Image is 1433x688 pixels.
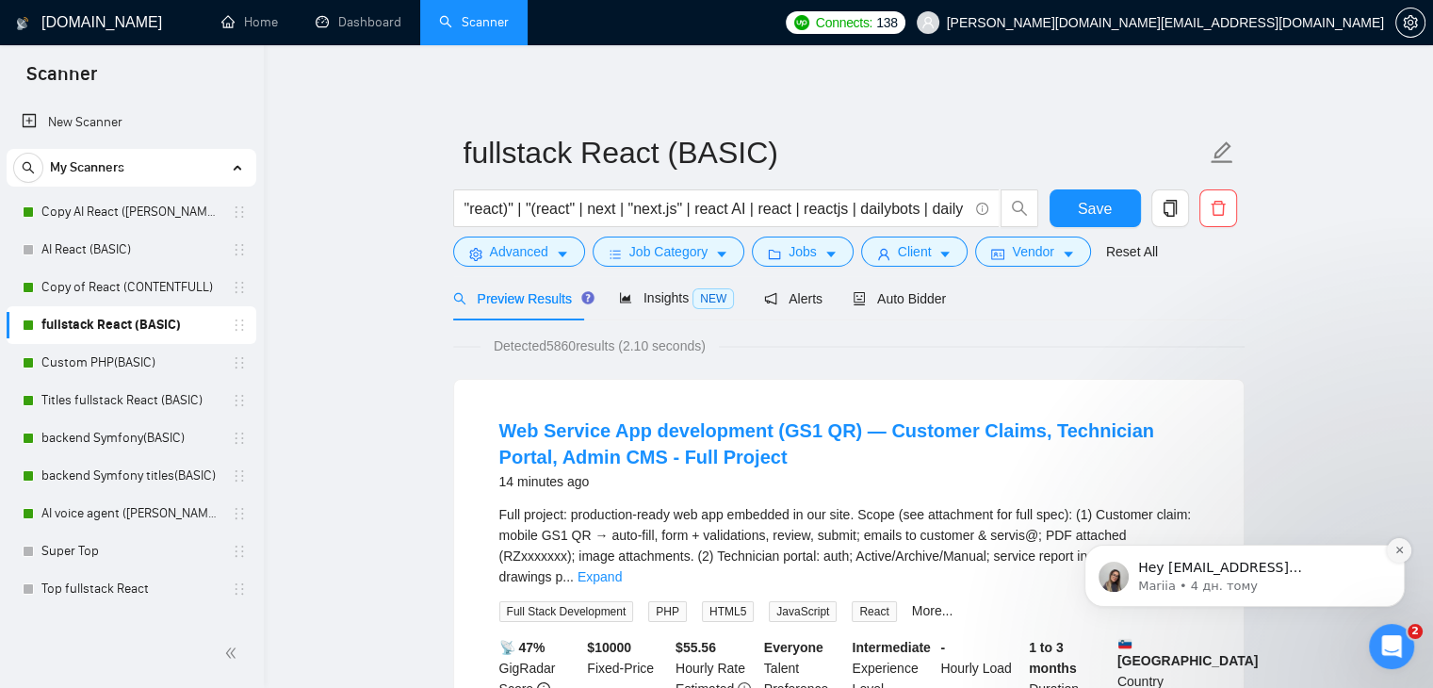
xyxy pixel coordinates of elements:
iframe: Intercom live chat [1369,624,1414,669]
span: user [877,247,890,261]
span: caret-down [715,247,728,261]
span: 2 [1408,624,1423,639]
a: homeHome [221,14,278,30]
span: holder [232,582,247,597]
span: HTML5 [702,601,754,622]
b: 1 to 3 months [1029,640,1077,676]
span: setting [469,247,482,261]
a: Top fullstack React [41,570,220,608]
span: My Scanners [50,149,124,187]
span: Alerts [764,291,822,306]
span: search [1001,200,1037,217]
a: Super Top [41,532,220,570]
span: info-circle [976,203,988,215]
a: dashboardDashboard [316,14,401,30]
span: holder [232,393,247,408]
span: robot [853,292,866,305]
a: Expand [578,569,622,584]
input: Scanner name... [464,129,1206,176]
span: search [453,292,466,305]
span: Advanced [490,241,548,262]
input: Search Freelance Jobs... [464,197,968,221]
span: React [852,601,896,622]
a: searchScanner [439,14,509,30]
button: copy [1151,189,1189,227]
span: JavaScript [769,601,837,622]
div: message notification from Mariia, 4 дн. тому. Hey bitkovmichael@gmail.com, Looks like your Upwork... [28,119,349,181]
b: - [940,640,945,655]
button: delete [1199,189,1237,227]
span: idcard [991,247,1004,261]
a: fullstack React([PERSON_NAME]) [41,608,220,646]
span: holder [232,280,247,295]
button: setting [1395,8,1425,38]
span: edit [1210,140,1234,165]
a: setting [1395,15,1425,30]
span: folder [768,247,781,261]
span: Auto Bidder [853,291,946,306]
b: $ 55.56 [676,640,716,655]
a: Copy AI React ([PERSON_NAME]) [41,193,220,231]
img: Profile image for Mariia [42,136,73,166]
button: Save [1050,189,1141,227]
span: user [921,16,935,29]
span: holder [232,506,247,521]
div: 14 minutes ago [499,470,1198,493]
a: New Scanner [22,104,241,141]
span: Insights [619,290,734,305]
span: Full Stack Development [499,601,634,622]
b: Everyone [764,640,823,655]
span: double-left [224,644,243,663]
p: Message from Mariia, sent 4 дн. тому [82,152,325,169]
a: Copy of React (CONTENTFULL) [41,269,220,306]
span: caret-down [1062,247,1075,261]
span: area-chart [619,291,632,304]
span: copy [1152,200,1188,217]
a: Titles fullstack React (BASIC) [41,382,220,419]
span: Full project: production-ready web app embedded in our site. Scope (see attachment for full spec)... [499,507,1192,584]
span: setting [1396,15,1425,30]
span: holder [232,544,247,559]
img: upwork-logo.png [794,15,809,30]
span: Vendor [1012,241,1053,262]
span: holder [232,355,247,370]
span: holder [232,431,247,446]
a: AI React (BASIC) [41,231,220,269]
div: Tooltip anchor [579,289,596,306]
span: Client [898,241,932,262]
span: Save [1078,197,1112,221]
button: folderJobscaret-down [752,237,854,267]
a: backend Symfony(BASIC) [41,419,220,457]
span: Scanner [11,60,112,100]
b: Intermediate [853,640,931,655]
span: caret-down [824,247,838,261]
button: userClientcaret-down [861,237,969,267]
img: logo [16,8,29,39]
a: Custom PHP(BASIC) [41,344,220,382]
li: New Scanner [7,104,256,141]
a: Web Service App development (GS1 QR) — Customer Claims, Technician Portal, Admin CMS - Full Project [499,420,1154,467]
span: holder [232,242,247,257]
span: Hey [EMAIL_ADDRESS][DOMAIN_NAME], Looks like your Upwork agency SmartWayLabs ran out of connects.... [82,134,325,392]
button: idcardVendorcaret-down [975,237,1090,267]
span: Job Category [629,241,708,262]
div: Full project: production-ready web app embedded in our site. Scope (see attachment for full spec)... [499,504,1198,587]
span: caret-down [938,247,952,261]
a: fullstack React (BASIC) [41,306,220,344]
img: 🇸🇮 [1118,637,1132,650]
a: backend Symfony titles(BASIC) [41,457,220,495]
span: PHP [648,601,687,622]
span: 138 [876,12,897,33]
span: holder [232,205,247,220]
a: Reset All [1106,241,1158,262]
span: Connects: [816,12,872,33]
button: Dismiss notification [331,112,355,137]
b: [GEOGRAPHIC_DATA] [1117,637,1259,668]
iframe: Intercom notifications повідомлення [1056,426,1433,637]
span: Jobs [789,241,817,262]
span: holder [232,318,247,333]
span: ... [562,569,574,584]
a: AI voice agent ([PERSON_NAME]) [41,495,220,532]
span: notification [764,292,777,305]
button: search [13,153,43,183]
